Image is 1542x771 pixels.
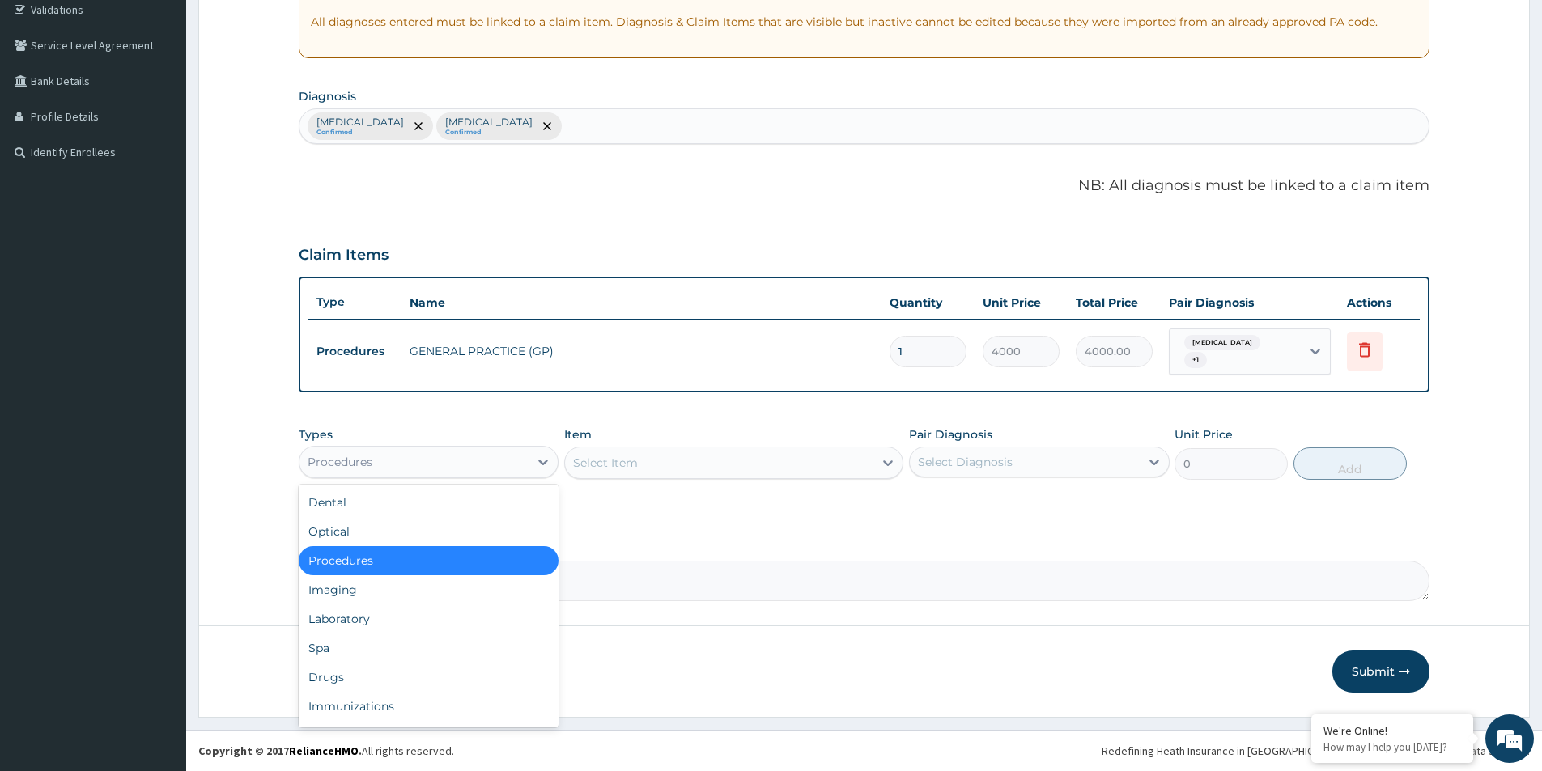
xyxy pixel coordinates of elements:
[30,81,66,121] img: d_794563401_company_1708531726252_794563401
[401,286,881,319] th: Name
[299,488,559,517] div: Dental
[299,692,559,721] div: Immunizations
[299,721,559,750] div: Others
[540,119,554,133] span: remove selection option
[299,428,333,442] label: Types
[1161,286,1339,319] th: Pair Diagnosis
[8,442,308,498] textarea: Type your message and hit 'Enter'
[564,426,592,443] label: Item
[1184,352,1207,368] span: + 1
[198,743,362,758] strong: Copyright © 2017 .
[299,517,559,546] div: Optical
[1184,335,1260,351] span: [MEDICAL_DATA]
[445,116,533,129] p: [MEDICAL_DATA]
[1102,743,1530,759] div: Redefining Heath Insurance in [GEOGRAPHIC_DATA] using Telemedicine and Data Science!
[299,176,1429,197] p: NB: All diagnosis must be linked to a claim item
[1323,740,1461,754] p: How may I help you today?
[94,204,223,367] span: We're online!
[299,663,559,692] div: Drugs
[299,604,559,633] div: Laboratory
[316,116,404,129] p: [MEDICAL_DATA]
[186,730,1542,771] footer: All rights reserved.
[573,455,638,471] div: Select Item
[308,287,401,317] th: Type
[299,247,389,265] h3: Claim Items
[308,454,372,470] div: Procedures
[299,88,356,104] label: Diagnosis
[299,633,559,663] div: Spa
[308,337,401,366] td: Procedures
[84,91,272,112] div: Chat with us now
[401,335,881,367] td: GENERAL PRACTICE (GP)
[1068,286,1161,319] th: Total Price
[289,743,359,758] a: RelianceHMO
[311,14,1417,30] p: All diagnoses entered must be linked to a claim item. Diagnosis & Claim Items that are visible bu...
[316,129,404,137] small: Confirmed
[1323,723,1461,738] div: We're Online!
[975,286,1068,319] th: Unit Price
[881,286,975,319] th: Quantity
[299,546,559,575] div: Procedures
[1293,447,1407,480] button: Add
[299,575,559,604] div: Imaging
[445,129,533,137] small: Confirmed
[918,454,1013,470] div: Select Diagnosis
[1175,426,1233,443] label: Unit Price
[265,8,304,47] div: Minimize live chat window
[909,426,992,443] label: Pair Diagnosis
[1339,286,1420,319] th: Actions
[411,119,426,133] span: remove selection option
[1332,650,1429,693] button: Submit
[299,538,1429,552] label: Comment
